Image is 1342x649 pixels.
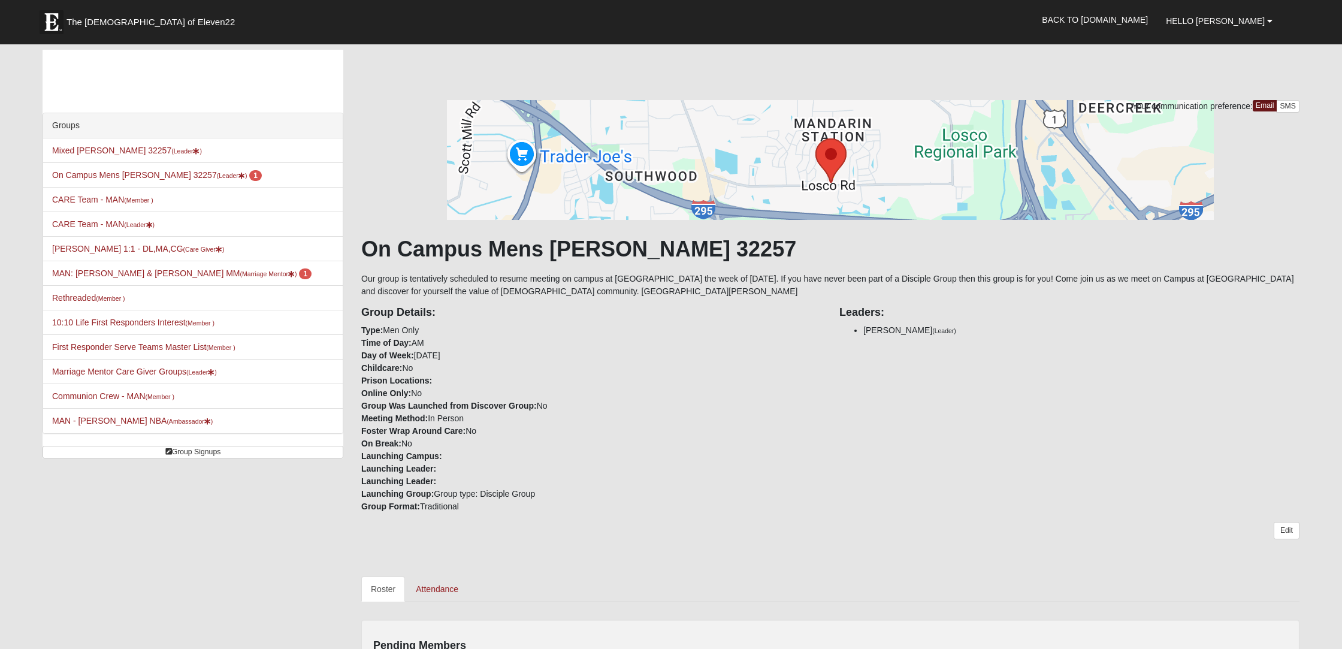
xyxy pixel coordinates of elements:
h4: Leaders: [839,306,1299,319]
span: number of pending members [299,268,312,279]
a: Edit [1274,522,1299,539]
small: (Leader ) [171,147,202,155]
a: Group Signups [43,446,343,458]
a: On Campus Mens [PERSON_NAME] 32257(Leader) 1 [52,170,262,180]
h1: On Campus Mens [PERSON_NAME] 32257 [361,236,1299,262]
a: CARE Team - MAN(Member ) [52,195,153,204]
strong: Time of Day: [361,338,412,348]
small: (Member ) [186,319,214,327]
a: The [DEMOGRAPHIC_DATA] of Eleven22 [34,4,273,34]
a: Rethreaded(Member ) [52,293,125,303]
small: (Member ) [96,295,125,302]
small: (Member ) [206,344,235,351]
span: number of pending members [249,170,262,181]
strong: Type: [361,325,383,335]
a: Attendance [406,576,468,602]
strong: Launching Campus: [361,451,442,461]
small: (Leader ) [217,172,247,179]
span: Your communication preference: [1132,101,1253,111]
img: Eleven22 logo [40,10,64,34]
small: (Leader ) [186,369,217,376]
a: Roster [361,576,405,602]
strong: On Break: [361,439,401,448]
small: (Ambassador ) [167,418,213,425]
a: Mixed [PERSON_NAME] 32257(Leader) [52,146,202,155]
small: (Marriage Mentor ) [240,270,297,277]
a: First Responder Serve Teams Master List(Member ) [52,342,235,352]
li: [PERSON_NAME] [863,324,1299,337]
a: Marriage Mentor Care Giver Groups(Leader) [52,367,217,376]
div: Men Only AM [DATE] No No No In Person No No Group type: Disciple Group Traditional [352,298,830,513]
strong: Childcare: [361,363,402,373]
a: Back to [DOMAIN_NAME] [1033,5,1157,35]
strong: Group Format: [361,502,420,511]
small: (Leader) [932,327,956,334]
div: Groups [43,113,343,138]
strong: Foster Wrap Around Care: [361,426,466,436]
a: MAN - [PERSON_NAME] NBA(Ambassador) [52,416,213,425]
a: SMS [1276,100,1299,113]
strong: Prison Locations: [361,376,432,385]
a: 10:10 Life First Responders Interest(Member ) [52,318,214,327]
span: Hello [PERSON_NAME] [1166,16,1265,26]
strong: Day of Week: [361,351,414,360]
a: Communion Crew - MAN(Member ) [52,391,174,401]
small: (Member ) [124,197,153,204]
strong: Launching Group: [361,489,434,499]
small: (Member ) [146,393,174,400]
a: Email [1253,100,1277,111]
small: (Leader ) [124,221,155,228]
a: [PERSON_NAME] 1:1 - DL,MA,CG(Care Giver) [52,244,224,253]
strong: Group Was Launched from Discover Group: [361,401,537,410]
strong: Launching Leader: [361,476,436,486]
h4: Group Details: [361,306,821,319]
strong: Meeting Method: [361,413,428,423]
a: Hello [PERSON_NAME] [1157,6,1281,36]
small: (Care Giver ) [183,246,225,253]
strong: Launching Leader: [361,464,436,473]
a: MAN: [PERSON_NAME] & [PERSON_NAME] MM(Marriage Mentor) 1 [52,268,312,278]
a: CARE Team - MAN(Leader) [52,219,155,229]
span: The [DEMOGRAPHIC_DATA] of Eleven22 [67,16,235,28]
strong: Online Only: [361,388,411,398]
